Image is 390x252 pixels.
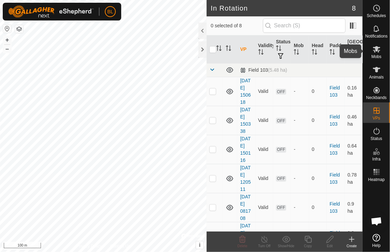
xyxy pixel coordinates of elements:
td: 0 [309,135,327,164]
th: Paddock [327,36,345,64]
span: VPs [373,116,380,120]
div: - [294,117,306,124]
p-sorticon: Activate to sort [348,54,353,59]
td: Valid [255,222,273,251]
p-sorticon: Activate to sort [312,50,317,56]
button: Map Layers [15,25,23,33]
span: OFF [276,176,286,182]
div: Field 103 [240,67,287,73]
p-sorticon: Activate to sort [258,50,264,56]
div: Open chat [366,211,387,232]
span: BL [107,8,113,15]
a: [DATE] 150618 [240,78,251,105]
td: 0.78 ha [345,164,363,193]
span: Help [372,243,381,248]
td: 0 [309,193,327,222]
a: [DATE] 150338 [240,107,251,134]
div: Edit [319,243,341,249]
button: – [3,45,11,53]
td: 0.9 ha [345,222,363,251]
a: Help [363,231,390,250]
p-sorticon: Activate to sort [276,46,281,52]
h2: In Rotation [211,4,352,12]
div: - [294,146,306,153]
input: Search (S) [263,18,346,33]
span: 8 [352,3,356,13]
a: Privacy Policy [76,243,102,249]
a: [DATE] 150116 [240,136,251,163]
span: Status [371,137,382,141]
span: Neckbands [366,96,387,100]
td: 0 [309,106,327,135]
a: Field 103 [330,114,340,127]
button: i [196,241,204,249]
span: Infra [372,157,380,161]
img: Gallagher Logo [8,5,94,18]
p-sorticon: Activate to sort [330,50,335,56]
span: Mobs [372,55,381,59]
td: 0 [309,77,327,106]
th: Mob [291,36,309,64]
span: i [199,242,200,248]
th: VP [237,36,255,64]
td: 0.46 ha [345,106,363,135]
span: OFF [276,118,286,124]
td: 0 [309,164,327,193]
span: Notifications [365,34,388,38]
a: [DATE] 081708 [240,194,251,221]
a: [DATE] 120511 [240,165,251,192]
div: Copy [297,243,319,249]
th: Status [273,36,291,64]
div: Show/Hide [275,243,297,249]
td: Valid [255,193,273,222]
span: OFF [276,89,286,95]
span: OFF [276,205,286,211]
div: - [294,204,306,211]
td: 0.64 ha [345,135,363,164]
span: Schedules [367,14,386,18]
span: Heatmap [368,178,385,182]
a: Field 103 [330,143,340,156]
span: Animals [369,75,384,79]
td: 0.9 ha [345,193,363,222]
a: Field 103 [330,172,340,185]
p-sorticon: Activate to sort [216,46,222,52]
a: [DATE] 114156 [240,223,251,250]
td: Valid [255,106,273,135]
a: Contact Us [110,243,130,249]
th: Head [309,36,327,64]
a: Field 103 [330,201,340,214]
th: [GEOGRAPHIC_DATA] Area [345,36,363,64]
span: OFF [276,147,286,153]
p-sorticon: Activate to sort [226,46,231,52]
p-sorticon: Activate to sort [294,50,299,56]
div: - [294,88,306,95]
td: 0.16 ha [345,77,363,106]
a: Field 103 [330,230,340,243]
div: - [294,175,306,182]
div: Create [341,243,363,249]
th: Validity [255,36,273,64]
td: 0 [309,222,327,251]
span: (5.48 ha) [268,67,287,73]
td: Valid [255,164,273,193]
button: + [3,36,11,44]
td: Valid [255,77,273,106]
a: Field 103 [330,85,340,98]
span: Delete [238,244,248,248]
div: Turn Off [253,243,275,249]
button: Reset Map [3,25,11,33]
td: Valid [255,135,273,164]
